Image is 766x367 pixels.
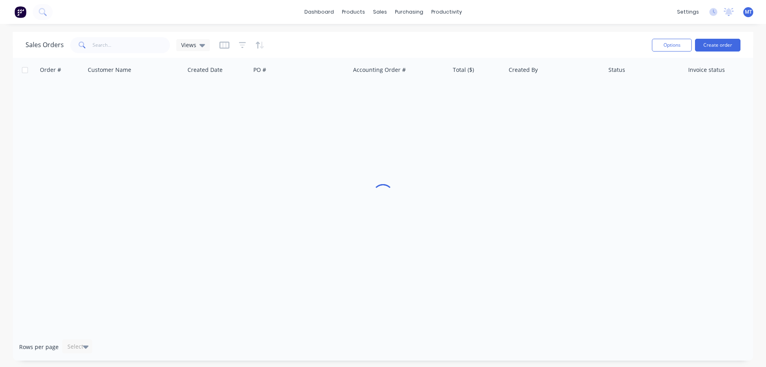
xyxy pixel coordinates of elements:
div: Order # [40,66,61,74]
h1: Sales Orders [26,41,64,49]
div: settings [673,6,703,18]
div: sales [369,6,391,18]
span: Rows per page [19,343,59,351]
span: MT [745,8,752,16]
a: dashboard [300,6,338,18]
div: Created By [509,66,538,74]
button: Options [652,39,692,52]
img: Factory [14,6,26,18]
div: PO # [253,66,266,74]
div: Created Date [188,66,223,74]
div: Accounting Order # [353,66,406,74]
div: Total ($) [453,66,474,74]
div: Customer Name [88,66,131,74]
div: Status [608,66,625,74]
div: Select... [67,343,88,351]
input: Search... [93,37,170,53]
div: purchasing [391,6,427,18]
span: Views [181,41,196,49]
div: productivity [427,6,466,18]
div: products [338,6,369,18]
div: Invoice status [688,66,725,74]
button: Create order [695,39,740,52]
